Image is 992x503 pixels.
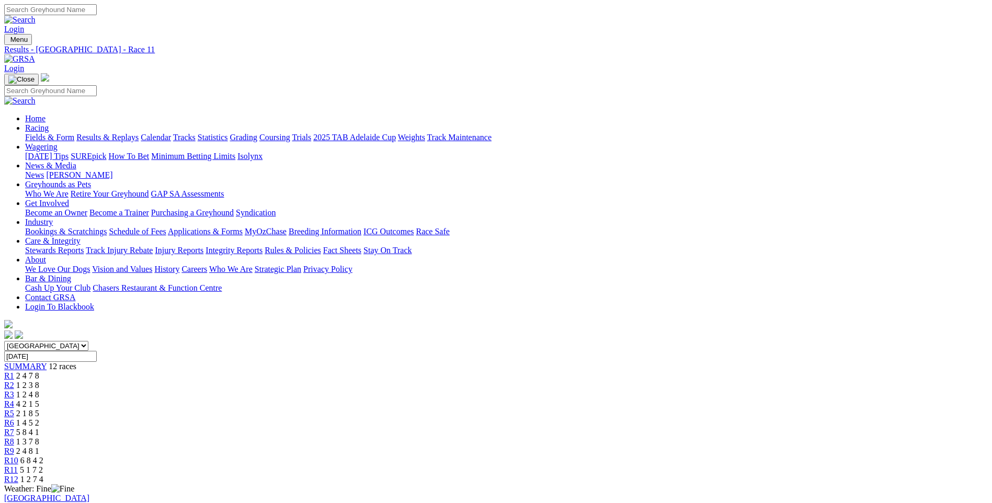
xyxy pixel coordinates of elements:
[25,199,69,208] a: Get Involved
[25,246,84,255] a: Stewards Reports
[4,456,18,465] a: R10
[4,484,74,493] span: Weather: Fine
[25,283,988,293] div: Bar & Dining
[20,465,43,474] span: 5 1 7 2
[181,265,207,273] a: Careers
[4,494,89,502] a: [GEOGRAPHIC_DATA]
[25,227,107,236] a: Bookings & Scratchings
[25,265,90,273] a: We Love Our Dogs
[25,152,69,161] a: [DATE] Tips
[25,293,75,302] a: Contact GRSA
[4,447,14,455] span: R9
[198,133,228,142] a: Statistics
[236,208,276,217] a: Syndication
[4,45,988,54] a: Results - [GEOGRAPHIC_DATA] - Race 11
[4,399,14,408] a: R4
[20,475,43,484] span: 1 2 7 4
[25,265,988,274] div: About
[25,142,58,151] a: Wagering
[237,152,263,161] a: Isolynx
[151,189,224,198] a: GAP SA Assessments
[265,246,321,255] a: Rules & Policies
[206,246,263,255] a: Integrity Reports
[71,152,106,161] a: SUREpick
[25,170,44,179] a: News
[4,371,14,380] span: R1
[16,447,39,455] span: 2 4 8 1
[86,246,153,255] a: Track Injury Rebate
[4,54,35,64] img: GRSA
[16,399,39,408] span: 4 2 1 5
[25,283,90,292] a: Cash Up Your Club
[154,265,179,273] a: History
[51,484,74,494] img: Fine
[10,36,28,43] span: Menu
[15,330,23,339] img: twitter.svg
[25,208,87,217] a: Become an Owner
[4,96,36,106] img: Search
[25,255,46,264] a: About
[155,246,203,255] a: Injury Reports
[25,189,988,199] div: Greyhounds as Pets
[20,456,43,465] span: 6 8 4 2
[4,437,14,446] a: R8
[4,64,24,73] a: Login
[16,437,39,446] span: 1 3 7 8
[4,465,18,474] a: R11
[4,25,24,33] a: Login
[4,475,18,484] a: R12
[71,189,149,198] a: Retire Your Greyhound
[41,73,49,82] img: logo-grsa-white.png
[168,227,243,236] a: Applications & Forms
[25,274,71,283] a: Bar & Dining
[92,265,152,273] a: Vision and Values
[4,74,39,85] button: Toggle navigation
[25,246,988,255] div: Care & Integrity
[230,133,257,142] a: Grading
[259,133,290,142] a: Coursing
[4,320,13,328] img: logo-grsa-white.png
[25,236,81,245] a: Care & Integrity
[151,208,234,217] a: Purchasing a Greyhound
[89,208,149,217] a: Become a Trainer
[4,418,14,427] a: R6
[93,283,222,292] a: Chasers Restaurant & Function Centre
[25,208,988,218] div: Get Involved
[46,170,112,179] a: [PERSON_NAME]
[8,75,35,84] img: Close
[25,133,74,142] a: Fields & Form
[25,123,49,132] a: Racing
[151,152,235,161] a: Minimum Betting Limits
[16,390,39,399] span: 1 2 4 8
[398,133,425,142] a: Weights
[363,227,414,236] a: ICG Outcomes
[25,227,988,236] div: Industry
[4,390,14,399] a: R3
[25,302,94,311] a: Login To Blackbook
[363,246,412,255] a: Stay On Track
[25,152,988,161] div: Wagering
[245,227,287,236] a: MyOzChase
[4,409,14,418] a: R5
[4,381,14,390] a: R2
[109,227,166,236] a: Schedule of Fees
[16,409,39,418] span: 2 1 8 5
[4,362,47,371] a: SUMMARY
[16,371,39,380] span: 2 4 7 8
[25,218,53,226] a: Industry
[25,180,91,189] a: Greyhounds as Pets
[416,227,449,236] a: Race Safe
[173,133,196,142] a: Tracks
[313,133,396,142] a: 2025 TAB Adelaide Cup
[4,4,97,15] input: Search
[25,133,988,142] div: Racing
[25,114,45,123] a: Home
